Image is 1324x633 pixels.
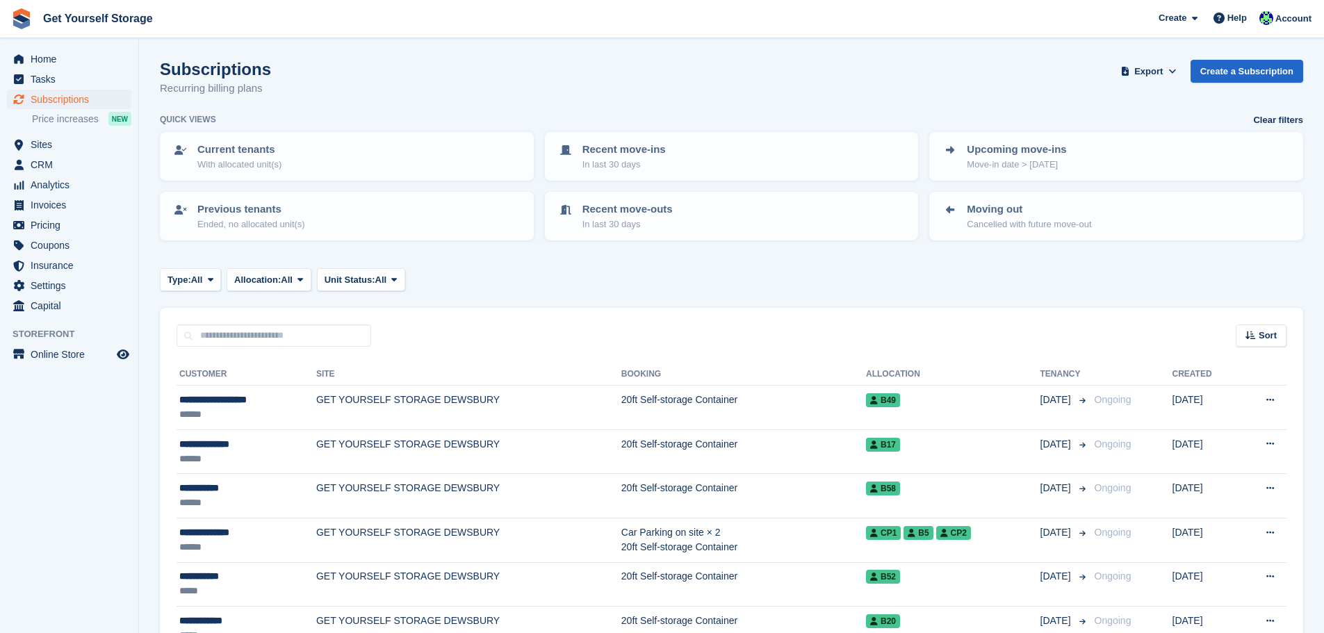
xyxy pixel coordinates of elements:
span: Invoices [31,195,114,215]
span: [DATE] [1040,614,1074,628]
td: [DATE] [1172,518,1239,562]
td: [DATE] [1172,386,1239,430]
td: GET YOURSELF STORAGE DEWSBURY [316,429,621,474]
span: Pricing [31,215,114,235]
td: GET YOURSELF STORAGE DEWSBURY [316,518,621,562]
span: Ongoing [1095,394,1131,405]
a: menu [7,345,131,364]
span: Capital [31,296,114,315]
span: Unit Status: [325,273,375,287]
span: Create [1159,11,1186,25]
a: Current tenants With allocated unit(s) [161,133,532,179]
span: Account [1275,12,1311,26]
p: In last 30 days [582,158,666,172]
span: All [281,273,293,287]
a: menu [7,135,131,154]
th: Created [1172,363,1239,386]
a: menu [7,195,131,215]
h6: Quick views [160,113,216,126]
button: Allocation: All [227,268,311,291]
a: menu [7,256,131,275]
a: menu [7,276,131,295]
a: Upcoming move-ins Move-in date > [DATE] [931,133,1302,179]
a: menu [7,236,131,255]
a: Preview store [115,346,131,363]
div: NEW [108,112,131,126]
span: Ongoing [1095,527,1131,538]
td: 20ft Self-storage Container [621,429,866,474]
a: Create a Subscription [1191,60,1303,83]
th: Tenancy [1040,363,1089,386]
a: Get Yourself Storage [38,7,158,30]
span: B49 [866,393,900,407]
a: menu [7,49,131,69]
span: Allocation: [234,273,281,287]
span: B20 [866,614,900,628]
span: CRM [31,155,114,174]
span: Help [1227,11,1247,25]
a: menu [7,175,131,195]
p: Recent move-ins [582,142,666,158]
p: Moving out [967,202,1091,217]
th: Site [316,363,621,386]
td: [DATE] [1172,429,1239,474]
a: menu [7,69,131,89]
span: Coupons [31,236,114,255]
p: Previous tenants [197,202,305,217]
th: Customer [177,363,316,386]
p: Recurring billing plans [160,81,271,97]
td: GET YOURSELF STORAGE DEWSBURY [316,562,621,607]
p: Upcoming move-ins [967,142,1066,158]
a: Recent move-ins In last 30 days [546,133,917,179]
p: Cancelled with future move-out [967,217,1091,231]
button: Export [1118,60,1179,83]
span: Price increases [32,113,99,126]
span: Home [31,49,114,69]
span: B52 [866,570,900,584]
p: Move-in date > [DATE] [967,158,1066,172]
span: Storefront [13,327,138,341]
span: Insurance [31,256,114,275]
td: [DATE] [1172,474,1239,518]
a: menu [7,215,131,235]
img: Julian Taylor [1259,11,1273,25]
p: Ended, no allocated unit(s) [197,217,305,231]
h1: Subscriptions [160,60,271,79]
td: GET YOURSELF STORAGE DEWSBURY [316,474,621,518]
span: Sort [1259,329,1277,343]
span: CP1 [866,526,901,540]
th: Booking [621,363,866,386]
span: Sites [31,135,114,154]
td: 20ft Self-storage Container [621,562,866,607]
span: Type: [167,273,191,287]
span: Ongoing [1095,438,1131,450]
span: B58 [866,482,900,495]
a: Clear filters [1253,113,1303,127]
a: Price increases NEW [32,111,131,126]
span: CP2 [936,526,971,540]
p: In last 30 days [582,217,673,231]
span: B5 [904,526,933,540]
span: [DATE] [1040,437,1074,452]
td: [DATE] [1172,562,1239,607]
span: Subscriptions [31,90,114,109]
p: Current tenants [197,142,281,158]
button: Type: All [160,268,221,291]
a: menu [7,90,131,109]
span: Ongoing [1095,482,1131,493]
span: All [191,273,203,287]
td: 20ft Self-storage Container [621,386,866,430]
span: [DATE] [1040,525,1074,540]
p: With allocated unit(s) [197,158,281,172]
span: Ongoing [1095,615,1131,626]
span: [DATE] [1040,569,1074,584]
span: Export [1134,65,1163,79]
a: Moving out Cancelled with future move-out [931,193,1302,239]
p: Recent move-outs [582,202,673,217]
span: All [375,273,387,287]
img: stora-icon-8386f47178a22dfd0bd8f6a31ec36ba5ce8667c1dd55bd0f319d3a0aa187defe.svg [11,8,32,29]
span: [DATE] [1040,393,1074,407]
td: GET YOURSELF STORAGE DEWSBURY [316,386,621,430]
a: menu [7,296,131,315]
span: Analytics [31,175,114,195]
